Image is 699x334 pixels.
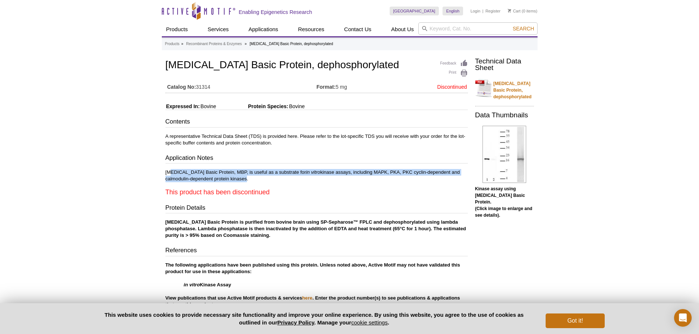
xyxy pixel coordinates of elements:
[165,262,468,308] p: The following applications have been published using this protein. Unless noted above, Active Mot...
[165,246,468,256] h3: References
[165,133,468,146] p: A representative Technical Data Sheet (TDS) is provided here. Please refer to the lot-specific TD...
[200,103,216,109] span: Bovine
[244,22,283,36] a: Applications
[203,22,233,36] a: Services
[167,84,196,90] strong: Catalog No:
[165,41,179,47] a: Products
[475,58,534,71] h2: Technical Data Sheet
[674,309,692,327] div: Open Intercom Messenger
[165,203,468,214] h3: Protein Details
[390,7,439,15] a: [GEOGRAPHIC_DATA]
[250,42,333,46] li: [MEDICAL_DATA] Basic Protein, dephosphorylated
[239,9,312,15] h2: Enabling Epigenetics Research
[340,22,376,36] a: Contact Us
[184,282,231,287] strong: Kinase Assay
[181,42,183,46] li: »
[387,22,418,36] a: About Us
[483,7,484,15] li: |
[440,59,468,67] a: Feedback
[165,103,200,109] span: Expressed In:
[508,8,521,14] a: Cart
[302,295,313,301] a: here
[165,79,317,91] td: 31314
[475,186,525,205] b: Kinase assay using [MEDICAL_DATA] Basic Protein.
[440,69,468,77] a: Print
[288,103,305,109] span: Bovine
[277,319,314,326] a: Privacy Policy
[351,319,387,326] button: cookie settings
[165,188,270,196] span: This product has been discontinued
[165,219,468,239] p: [MEDICAL_DATA] Basic Protein is purified from bovine brain using SP-Sepharose™ FPLC and dephospho...
[513,26,534,32] span: Search
[186,41,242,47] a: Recombinant Proteins & Enzymes
[485,8,500,14] a: Register
[294,22,329,36] a: Resources
[418,22,538,35] input: Keyword, Cat. No.
[317,84,336,90] strong: Format:
[165,154,468,164] h3: Application Notes
[165,117,468,128] h3: Contents
[475,186,534,219] p: (Click image to enlarge and see details).
[508,7,538,15] li: (0 items)
[508,9,511,12] img: Your Cart
[95,311,534,326] p: This website uses cookies to provide necessary site functionality and improve your online experie...
[443,7,463,15] a: English
[510,25,536,32] button: Search
[165,59,468,72] h1: [MEDICAL_DATA] Basic Protein, dephosphorylated
[483,126,526,183] img: Myelin Basic Protein kinase assay
[546,313,604,328] button: Got it!
[245,42,247,46] li: »
[475,76,534,100] a: [MEDICAL_DATA] Basic Protein, dephosphorylated
[475,112,534,118] h2: Data Thumbnails
[470,8,480,14] a: Login
[393,79,467,91] td: Discontinued
[165,169,468,196] p: [MEDICAL_DATA] Basic Protein, MBP, is useful as a substrate for kinase assays, including MAPK, PK...
[184,282,200,287] i: in vitro
[317,79,393,91] td: 5 mg
[162,22,192,36] a: Products
[306,169,320,175] i: in vitro
[218,103,288,109] span: Protein Species:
